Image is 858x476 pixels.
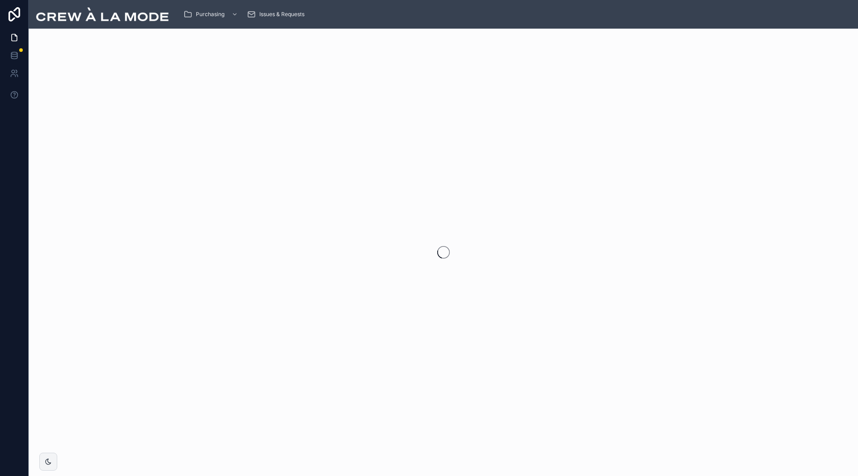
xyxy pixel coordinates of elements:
span: Purchasing [196,11,224,18]
a: Purchasing [181,6,242,22]
span: Issues & Requests [259,11,304,18]
img: App logo [36,7,169,21]
a: Issues & Requests [244,6,311,22]
div: scrollable content [176,4,851,24]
